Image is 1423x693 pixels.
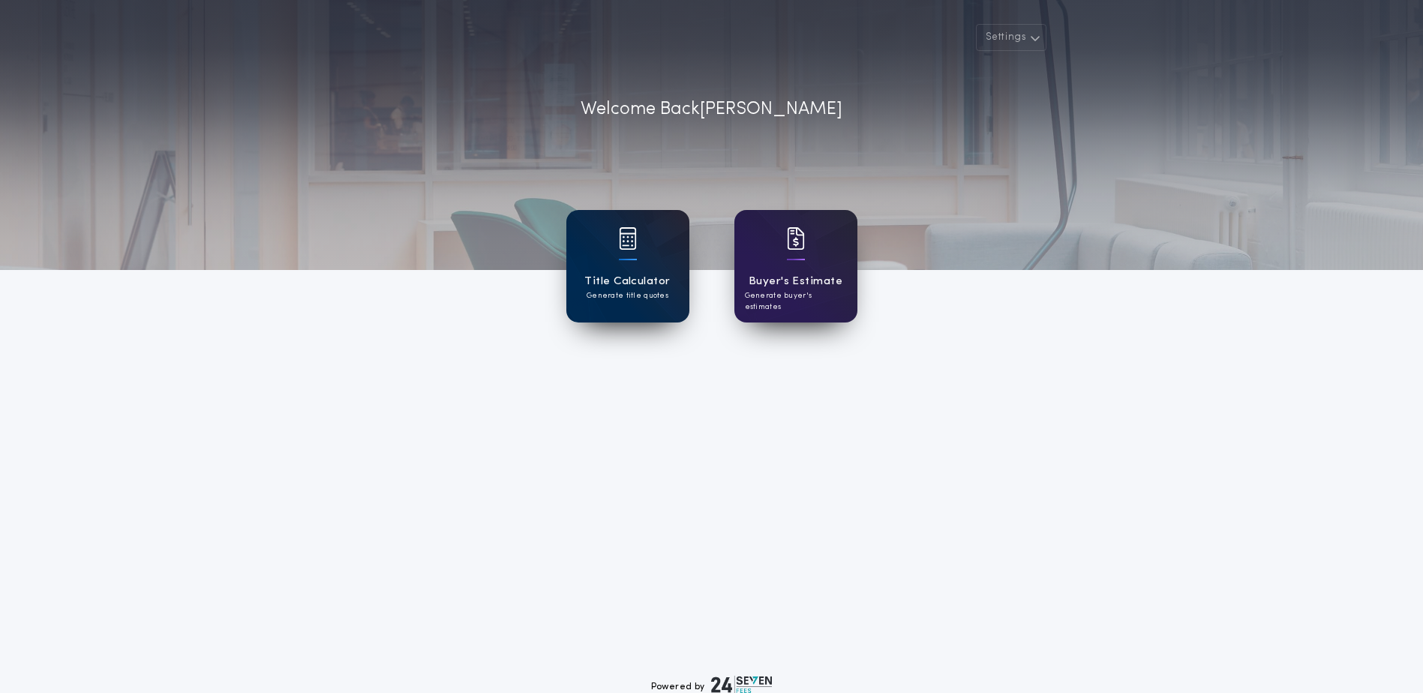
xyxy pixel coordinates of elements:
[749,273,842,290] h1: Buyer's Estimate
[566,210,689,322] a: card iconTitle CalculatorGenerate title quotes
[976,24,1046,51] button: Settings
[587,290,668,301] p: Generate title quotes
[584,273,670,290] h1: Title Calculator
[581,96,842,123] p: Welcome Back [PERSON_NAME]
[787,227,805,250] img: card icon
[745,290,847,313] p: Generate buyer's estimates
[619,227,637,250] img: card icon
[734,210,857,322] a: card iconBuyer's EstimateGenerate buyer's estimates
